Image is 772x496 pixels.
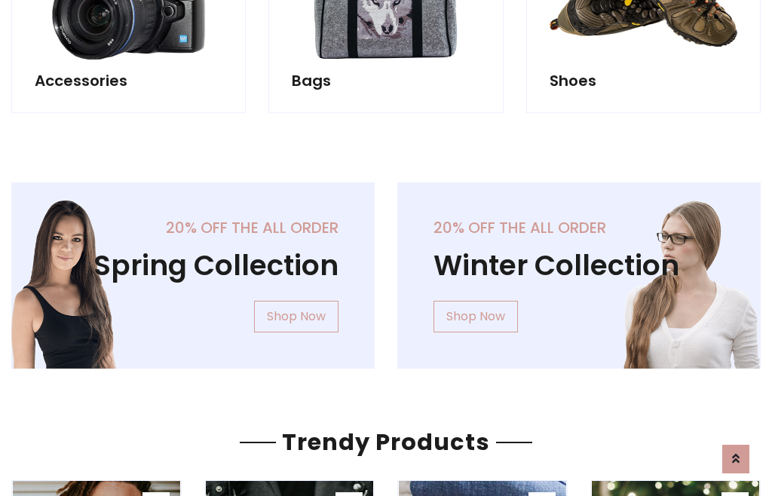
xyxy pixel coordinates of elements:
h5: Bags [292,72,479,90]
span: Trendy Products [276,426,496,458]
a: Shop Now [254,301,339,332]
h5: Accessories [35,72,222,90]
h5: 20% off the all order [433,219,725,237]
h5: 20% off the all order [47,219,339,237]
a: Shop Now [433,301,518,332]
h1: Winter Collection [433,249,725,283]
h5: Shoes [550,72,737,90]
h1: Spring Collection [47,249,339,283]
